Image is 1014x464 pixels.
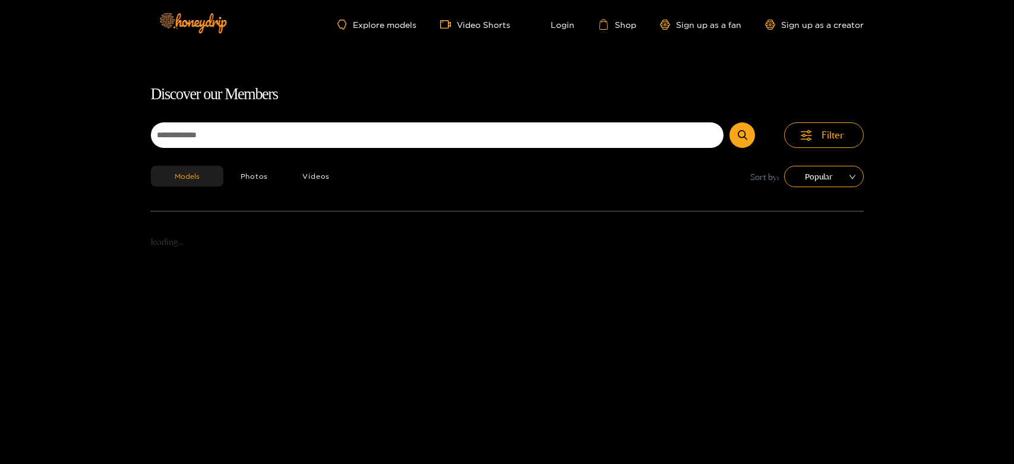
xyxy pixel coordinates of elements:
[285,166,347,187] button: Videos
[337,20,416,30] a: Explore models
[784,166,864,187] div: sort
[440,19,457,30] span: video-camera
[151,235,864,249] p: loading...
[660,20,741,30] a: Sign up as a fan
[822,128,844,142] span: Filter
[729,122,755,148] button: Submit Search
[223,166,286,187] button: Photos
[598,19,636,30] a: Shop
[440,19,510,30] a: Video Shorts
[750,170,779,184] span: Sort by:
[534,19,574,30] a: Login
[784,122,864,148] button: Filter
[151,82,864,107] h1: Discover our Members
[765,20,864,30] a: Sign up as a creator
[151,166,223,187] button: Models
[793,168,855,185] span: Popular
